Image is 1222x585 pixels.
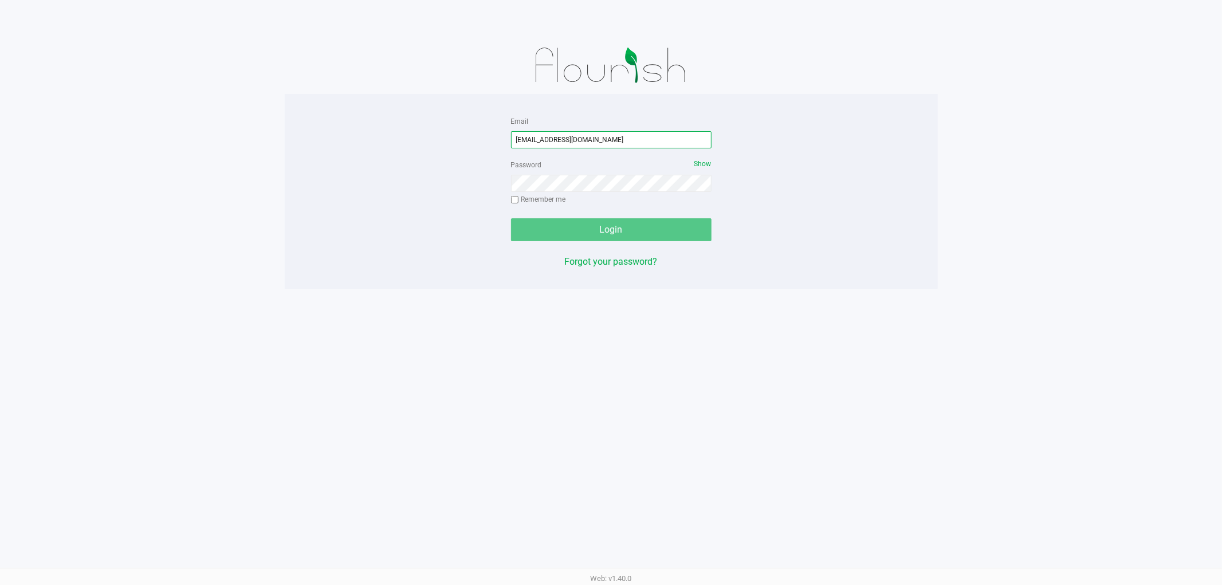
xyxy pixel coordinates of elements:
[511,196,519,204] input: Remember me
[565,255,658,269] button: Forgot your password?
[511,160,542,170] label: Password
[694,160,712,168] span: Show
[591,574,632,583] span: Web: v1.40.0
[511,116,529,127] label: Email
[511,194,566,205] label: Remember me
